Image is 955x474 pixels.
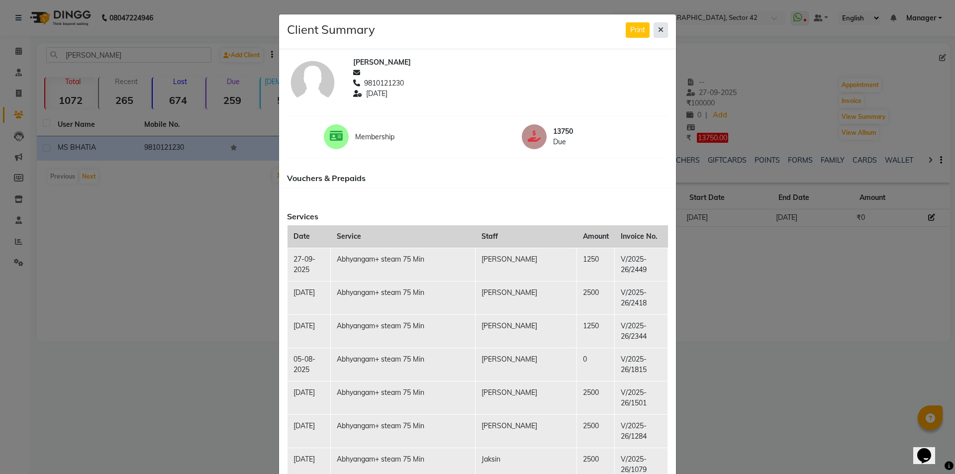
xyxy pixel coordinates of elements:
span: 9810121230 [364,78,404,89]
td: [DATE] [287,381,331,414]
td: 27-09-2025 [287,248,331,281]
td: 2500 [577,414,615,448]
td: [PERSON_NAME] [476,248,577,281]
td: V/2025-26/1284 [615,414,668,448]
td: V/2025-26/2449 [615,248,668,281]
h4: Client Summary [287,22,375,37]
h6: Vouchers & Prepaids [287,174,668,183]
td: 05-08-2025 [287,348,331,381]
td: 2500 [577,281,615,314]
td: 1250 [577,314,615,348]
td: Abhyangam+ steam 75 Min [331,314,476,348]
td: 1250 [577,248,615,281]
th: Amount [577,225,615,248]
th: Staff [476,225,577,248]
h6: Services [287,212,668,221]
span: Due [553,137,631,147]
td: [PERSON_NAME] [476,414,577,448]
td: Abhyangam+ steam 75 Min [331,248,476,281]
td: [PERSON_NAME] [476,348,577,381]
td: V/2025-26/2418 [615,281,668,314]
td: Abhyangam+ steam 75 Min [331,414,476,448]
td: Abhyangam+ steam 75 Min [331,348,476,381]
th: Date [287,225,331,248]
td: 0 [577,348,615,381]
span: [PERSON_NAME] [353,57,411,68]
td: 2500 [577,381,615,414]
td: [DATE] [287,281,331,314]
td: V/2025-26/2344 [615,314,668,348]
td: Abhyangam+ steam 75 Min [331,381,476,414]
th: Invoice No. [615,225,668,248]
button: Print [626,22,650,38]
td: V/2025-26/1501 [615,381,668,414]
td: [PERSON_NAME] [476,381,577,414]
th: Service [331,225,476,248]
span: Membership [355,132,433,142]
span: 13750 [553,126,631,137]
td: [PERSON_NAME] [476,314,577,348]
td: [DATE] [287,314,331,348]
td: V/2025-26/1815 [615,348,668,381]
td: [PERSON_NAME] [476,281,577,314]
td: Abhyangam+ steam 75 Min [331,281,476,314]
span: [DATE] [366,89,387,99]
iframe: chat widget [913,434,945,464]
td: [DATE] [287,414,331,448]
